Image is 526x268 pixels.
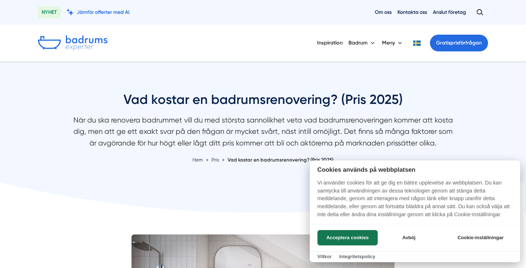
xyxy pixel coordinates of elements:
p: Vi använder cookies för att ge dig en bättre upplevelse av webbplatsen. Du kan samtycka till anvä... [310,179,520,224]
button: Acceptera cookies [317,230,378,245]
button: Cookie-inställningar [449,230,512,245]
a: Villkor [317,254,332,259]
a: Integritetspolicy [339,254,375,259]
button: Avböj [380,230,438,245]
h2: Cookies används på webbplatsen [310,166,520,173]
